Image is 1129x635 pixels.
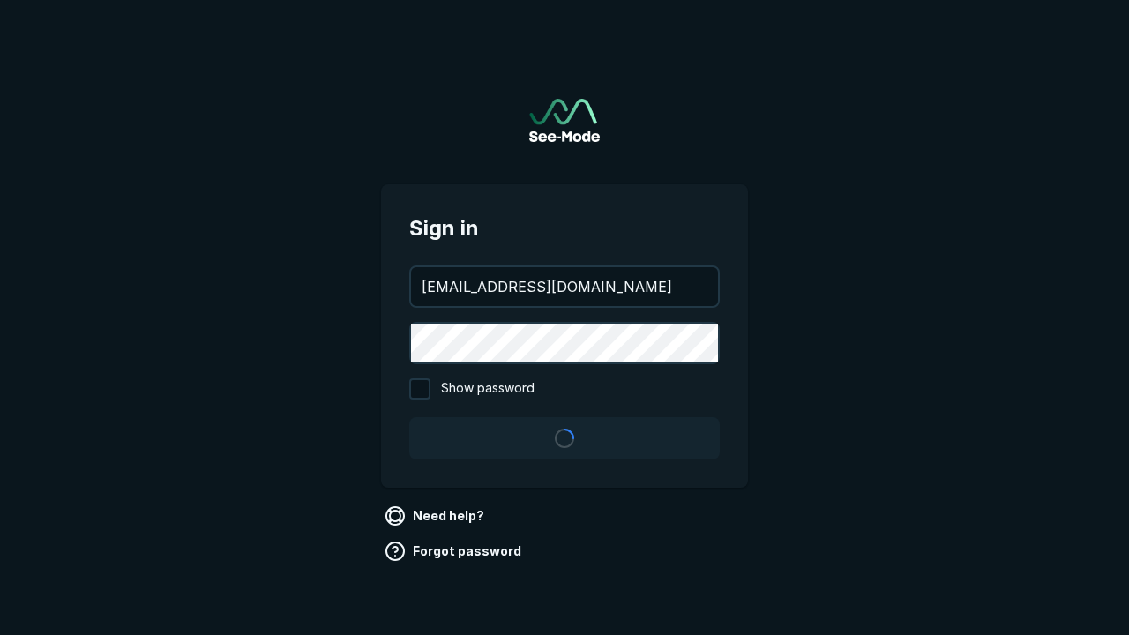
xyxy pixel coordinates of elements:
a: Need help? [381,502,491,530]
input: your@email.com [411,267,718,306]
span: Show password [441,378,535,400]
img: See-Mode Logo [529,99,600,142]
a: Forgot password [381,537,528,565]
span: Sign in [409,213,720,244]
a: Go to sign in [529,99,600,142]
